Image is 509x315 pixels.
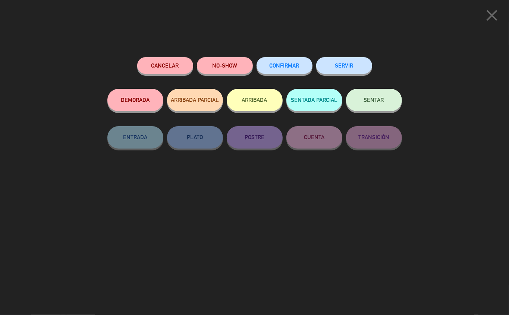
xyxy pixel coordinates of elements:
[364,97,384,103] span: SENTAR
[107,89,163,111] button: DEMORADA
[316,57,372,74] button: SERVIR
[346,126,402,149] button: TRANSICIÓN
[227,89,283,111] button: ARRIBADA
[227,126,283,149] button: POSTRE
[286,126,342,149] button: CUENTA
[167,89,223,111] button: ARRIBADA PARCIAL
[346,89,402,111] button: SENTAR
[483,6,501,25] i: close
[270,62,299,69] span: CONFIRMAR
[137,57,193,74] button: Cancelar
[167,126,223,149] button: PLATO
[286,89,342,111] button: SENTADA PARCIAL
[480,6,503,28] button: close
[257,57,312,74] button: CONFIRMAR
[107,126,163,149] button: ENTRADA
[197,57,253,74] button: NO-SHOW
[171,97,219,103] span: ARRIBADA PARCIAL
